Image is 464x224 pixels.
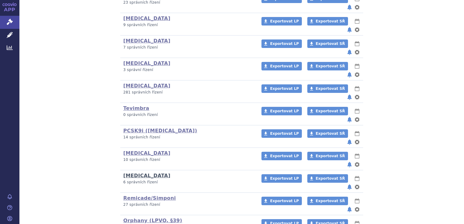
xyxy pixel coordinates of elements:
button: lhůty [354,107,360,115]
span: Exportovat SŘ [316,131,345,136]
span: Exportovat SŘ [316,176,345,181]
button: nastavení [354,116,360,123]
button: nastavení [354,49,360,56]
p: 0 správních řízení [123,112,254,117]
a: Exportovat LP [261,197,302,205]
a: Exportovat LP [261,174,302,183]
span: Exportovat LP [270,42,299,46]
p: 6 správních řízení [123,180,254,185]
button: nastavení [354,93,360,101]
p: 3 správní řízení [123,67,254,73]
button: nastavení [354,4,360,11]
span: Exportovat SŘ [316,154,345,158]
a: Exportovat LP [261,17,302,25]
a: Tevimbra [123,105,149,111]
span: Exportovat LP [270,199,299,203]
button: lhůty [354,85,360,92]
a: PCSK9i ([MEDICAL_DATA]) [123,128,197,134]
a: [MEDICAL_DATA] [123,60,170,66]
a: Exportovat SŘ [307,84,348,93]
a: [MEDICAL_DATA] [123,150,170,156]
span: Exportovat SŘ [316,19,345,23]
a: Remicade/Simponi [123,195,176,201]
button: notifikace [346,71,353,78]
p: 9 správních řízení [123,22,254,28]
button: notifikace [346,4,353,11]
a: Exportovat LP [261,152,302,160]
span: Exportovat SŘ [316,42,345,46]
button: lhůty [354,40,360,47]
p: 10 správních řízení [123,157,254,162]
button: lhůty [354,152,360,160]
a: Exportovat SŘ [307,39,348,48]
span: Exportovat LP [270,87,299,91]
button: lhůty [354,175,360,182]
p: 7 správních řízení [123,45,254,50]
p: 281 správních řízení [123,90,254,95]
button: nastavení [354,71,360,78]
span: Exportovat LP [270,176,299,181]
a: [MEDICAL_DATA] [123,15,170,21]
button: notifikace [346,93,353,101]
span: Exportovat LP [270,109,299,113]
button: notifikace [346,116,353,123]
span: Exportovat SŘ [316,87,345,91]
a: Exportovat LP [261,129,302,138]
a: Exportovat SŘ [307,17,348,25]
span: Exportovat LP [270,154,299,158]
button: lhůty [354,63,360,70]
a: Orphany (LPVO, §39) [123,218,182,223]
a: Exportovat LP [261,84,302,93]
a: Exportovat SŘ [307,174,348,183]
span: Exportovat SŘ [316,199,345,203]
a: Exportovat SŘ [307,197,348,205]
span: Exportovat LP [270,64,299,68]
button: nastavení [354,138,360,146]
a: Exportovat LP [261,62,302,70]
button: notifikace [346,183,353,191]
a: Exportovat SŘ [307,107,348,115]
a: Exportovat SŘ [307,152,348,160]
a: [MEDICAL_DATA] [123,38,170,44]
button: notifikace [346,26,353,33]
a: Exportovat LP [261,39,302,48]
button: notifikace [346,161,353,168]
button: nastavení [354,161,360,168]
a: [MEDICAL_DATA] [123,173,170,178]
p: 27 správních řízení [123,202,254,207]
button: nastavení [354,206,360,213]
p: 14 správních řízení [123,135,254,140]
a: Exportovat SŘ [307,129,348,138]
button: notifikace [346,138,353,146]
span: Exportovat SŘ [316,109,345,113]
span: Exportovat LP [270,19,299,23]
a: Exportovat LP [261,107,302,115]
button: nastavení [354,26,360,33]
span: Exportovat SŘ [316,64,345,68]
button: nastavení [354,183,360,191]
a: [MEDICAL_DATA] [123,83,170,89]
button: lhůty [354,18,360,25]
a: Exportovat SŘ [307,62,348,70]
button: lhůty [354,197,360,205]
button: notifikace [346,206,353,213]
button: lhůty [354,130,360,137]
button: notifikace [346,49,353,56]
span: Exportovat LP [270,131,299,136]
